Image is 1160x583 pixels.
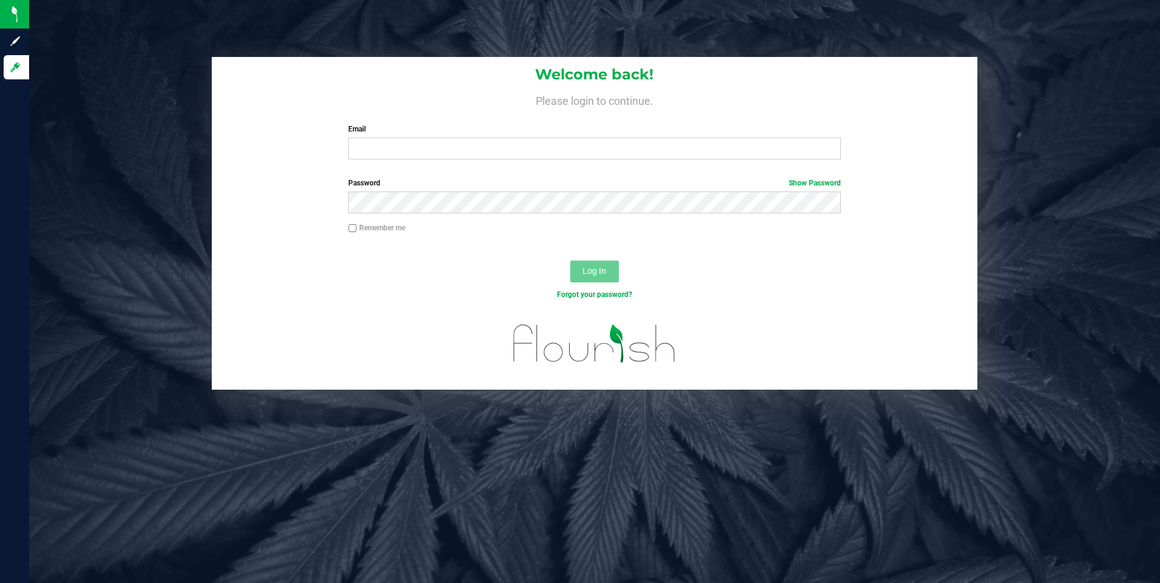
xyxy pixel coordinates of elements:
a: Forgot your password? [557,290,632,299]
inline-svg: Log in [9,61,21,73]
inline-svg: Sign up [9,35,21,47]
span: Log In [582,266,606,276]
img: flourish_logo.svg [499,313,690,375]
label: Email [348,124,841,135]
button: Log In [570,261,619,282]
span: Password [348,179,380,187]
h1: Welcome back! [212,67,978,82]
h4: Please login to continue. [212,92,978,107]
input: Remember me [348,224,357,233]
label: Remember me [348,222,405,233]
a: Show Password [789,179,841,187]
